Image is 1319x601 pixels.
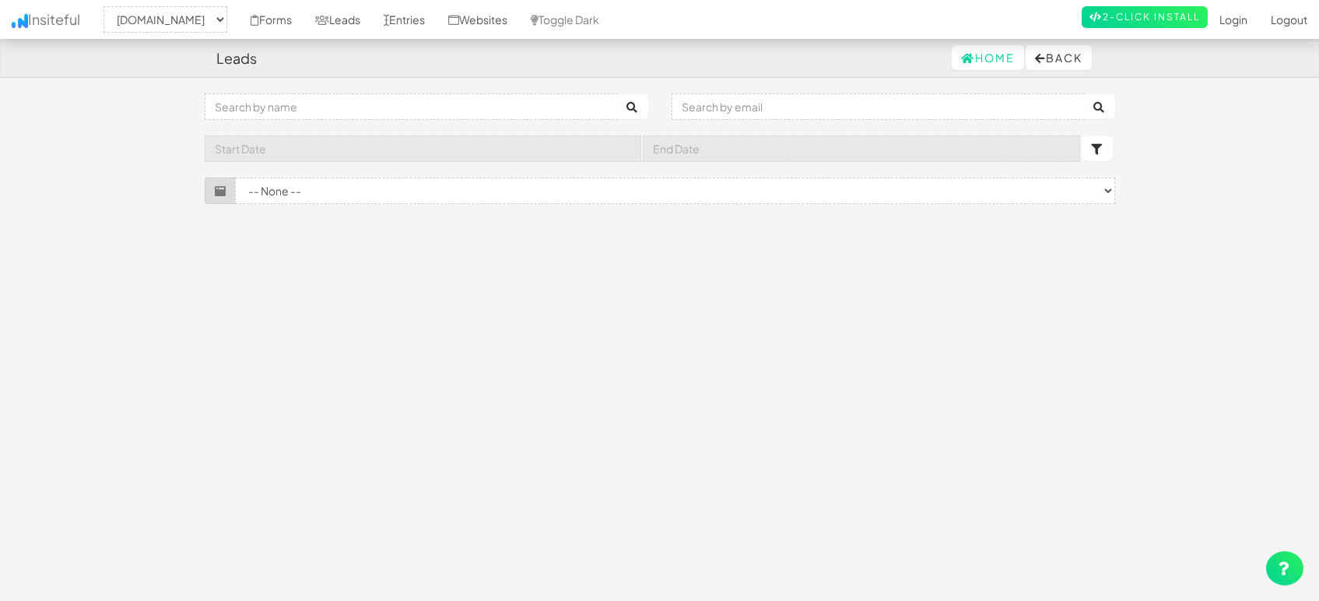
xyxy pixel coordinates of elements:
h4: Leads [216,51,257,66]
img: icon.png [12,14,28,28]
input: Search by email [672,93,1085,120]
button: Back [1026,45,1092,70]
input: Start Date [205,135,642,162]
input: End Date [643,135,1080,162]
a: 2-Click Install [1082,6,1208,28]
a: Home [952,45,1024,70]
input: Search by name [205,93,618,120]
